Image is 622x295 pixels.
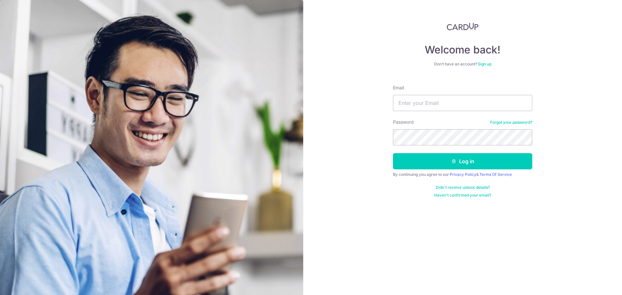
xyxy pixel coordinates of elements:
[393,153,532,169] button: Log in
[436,185,490,190] a: Didn't receive unlock details?
[393,172,532,177] div: By continuing you agree to our &
[393,119,414,125] label: Password
[393,43,532,56] h4: Welcome back!
[447,23,478,30] img: CardUp Logo
[393,85,404,91] label: Email
[479,172,512,177] a: Terms Of Service
[490,120,532,125] a: Forgot your password?
[478,62,491,66] a: Sign up
[450,172,476,177] a: Privacy Policy
[434,193,491,198] a: Haven't confirmed your email?
[393,62,532,67] div: Don’t have an account?
[393,95,532,111] input: Enter your Email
